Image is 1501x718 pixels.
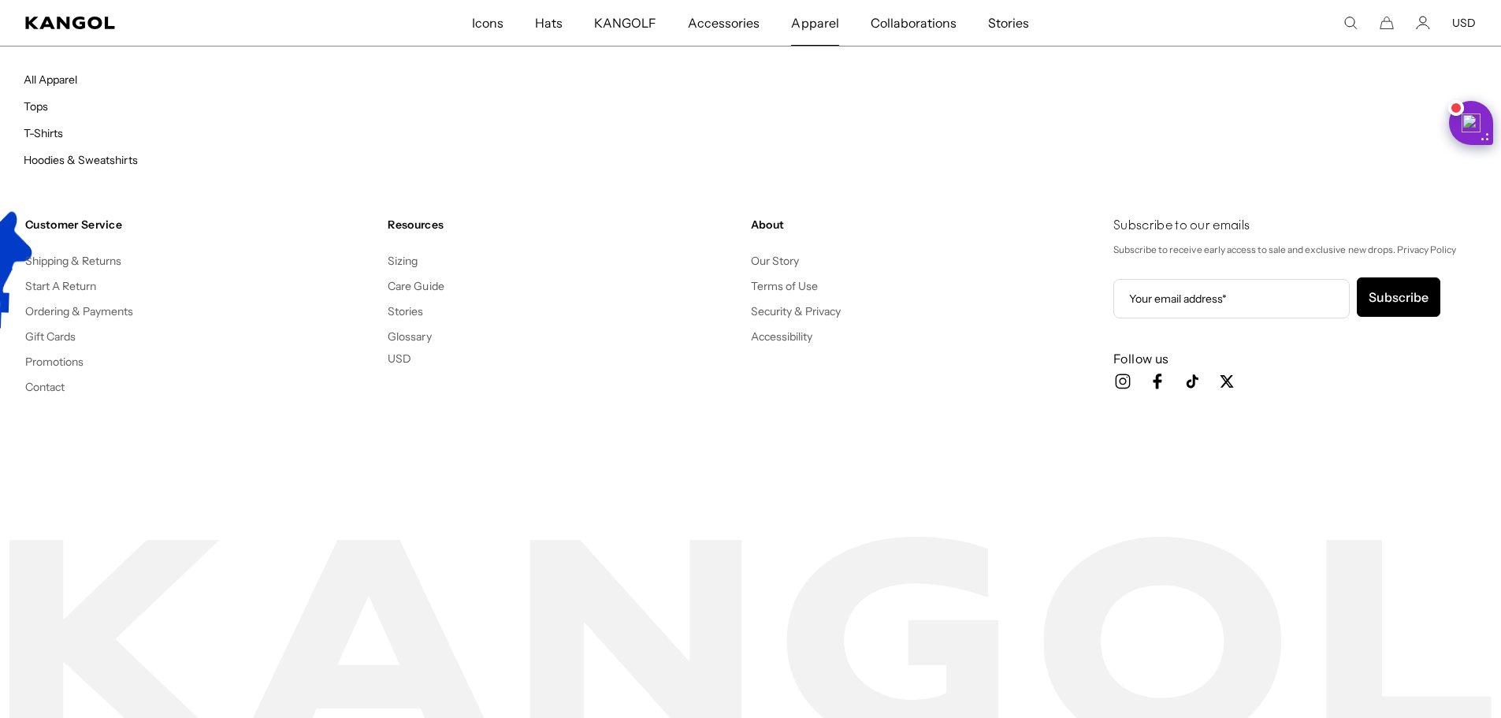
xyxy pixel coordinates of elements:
a: Gift Cards [25,329,76,344]
button: USD [1452,16,1476,30]
a: Ordering & Payments [25,304,134,318]
a: Stories [388,304,423,318]
a: Care Guide [388,279,444,293]
a: Our Story [751,254,799,268]
a: Shipping & Returns [25,254,122,268]
a: Tops [24,99,48,113]
button: Subscribe [1357,277,1440,317]
button: USD [388,352,411,366]
button: Cart [1380,16,1394,30]
a: T-Shirts [24,126,63,140]
h3: Follow us [1113,350,1476,367]
h4: About [751,218,1101,232]
a: Sizing [388,254,418,268]
a: Terms of Use [751,279,818,293]
a: All Apparel [24,73,77,87]
a: Hoodies & Sweatshirts [24,153,138,167]
a: Start A Return [25,279,96,293]
a: Security & Privacy [751,304,842,318]
h4: Customer Service [25,218,375,232]
a: Accessibility [751,329,812,344]
a: Promotions [25,355,84,369]
a: Kangol [25,17,312,29]
h4: Subscribe to our emails [1113,218,1476,235]
h4: Resources [388,218,737,232]
summary: Search here [1343,16,1358,30]
p: Subscribe to receive early access to sale and exclusive new drops. Privacy Policy [1113,241,1476,259]
a: Account [1416,16,1430,30]
a: Glossary [388,329,431,344]
a: Contact [25,380,65,394]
